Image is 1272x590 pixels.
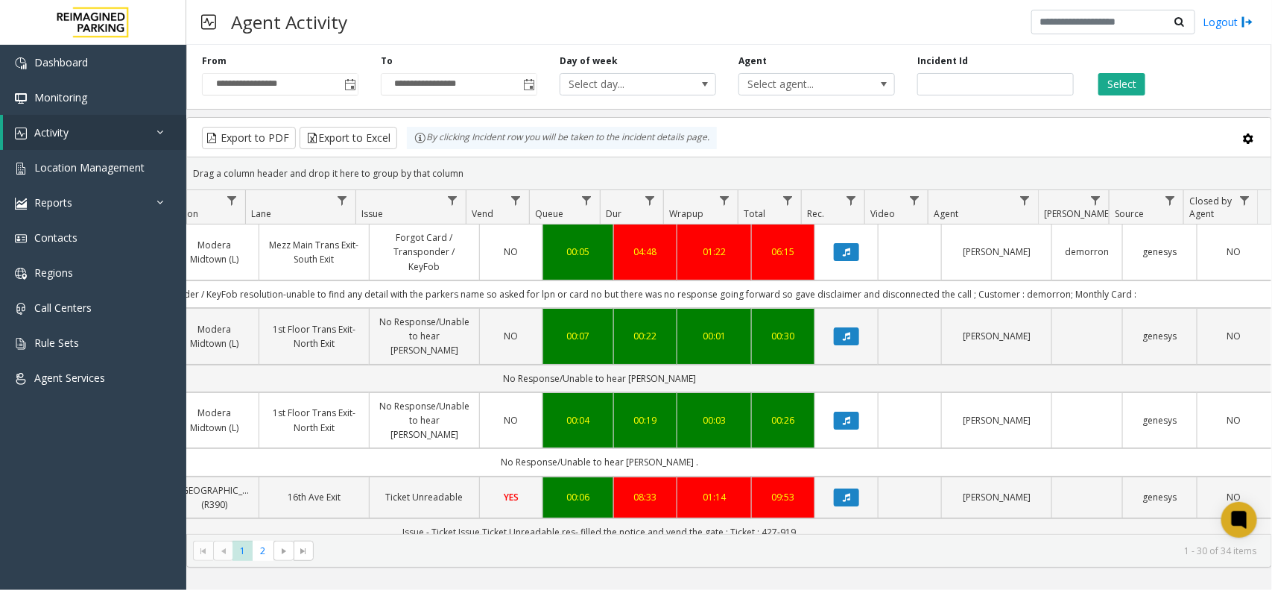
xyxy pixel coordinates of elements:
a: 00:19 [623,413,668,427]
div: 04:48 [623,245,668,259]
a: [PERSON_NAME] [951,413,1042,427]
div: 00:03 [686,413,742,427]
a: YES [489,490,534,504]
button: Export to PDF [202,127,296,149]
a: 08:33 [623,490,668,504]
span: [PERSON_NAME] [1044,207,1112,220]
a: Forgot Card / Transponder / KeyFob [379,230,470,274]
h3: Agent Activity [224,4,355,40]
a: genesys [1132,413,1188,427]
span: Page 1 [232,541,253,561]
div: 09:53 [761,490,806,504]
span: Rec. [807,207,824,220]
span: Location Management [34,160,145,175]
a: NO [1206,413,1262,427]
span: Source [1115,207,1144,220]
a: 00:26 [761,413,806,427]
a: Queue Filter Menu [577,190,597,210]
kendo-pager-info: 1 - 30 of 34 items [323,545,1256,557]
a: [PERSON_NAME] [951,329,1042,343]
a: 00:30 [761,329,806,343]
a: Rec. Filter Menu [841,190,861,210]
span: Total [744,207,765,220]
span: YES [504,491,519,503]
span: Monitoring [34,90,87,104]
a: genesys [1132,245,1188,259]
a: 00:22 [623,329,668,343]
a: Source Filter Menu [1160,190,1180,210]
span: Agent Services [34,371,105,385]
span: Go to the last page [297,545,309,557]
a: 01:14 [686,490,742,504]
a: 01:22 [686,245,742,259]
img: 'icon' [15,268,27,280]
div: By clicking Incident row you will be taken to the incident details page. [407,127,717,149]
a: Logout [1203,14,1253,30]
a: Activity [3,115,186,150]
span: Go to the last page [294,541,314,562]
a: Modera Midtown (L) [179,322,250,351]
span: Wrapup [669,207,703,220]
span: Toggle popup [520,74,537,95]
a: NO [489,329,534,343]
span: Rule Sets [34,336,79,350]
a: NO [489,245,534,259]
span: NO [1227,491,1241,503]
a: 00:05 [552,245,604,259]
a: 00:04 [552,413,604,427]
img: 'icon' [15,128,27,139]
a: demorron [1061,245,1113,259]
img: 'icon' [15,373,27,385]
a: Dur Filter Menu [640,190,660,210]
a: NO [1206,329,1262,343]
img: logout [1241,14,1253,30]
span: NO [504,414,519,427]
a: genesys [1132,329,1188,343]
a: Closed by Agent Filter Menu [1235,190,1255,210]
label: Incident Id [917,54,968,68]
a: [PERSON_NAME] [951,245,1042,259]
span: Select agent... [739,74,863,95]
div: Drag a column header and drop it here to group by that column [187,160,1271,186]
span: Go to the next page [273,541,294,562]
span: Dur [606,207,621,220]
img: 'icon' [15,92,27,104]
a: Issue Filter Menu [443,190,463,210]
label: To [381,54,393,68]
div: 00:01 [686,329,742,343]
a: No Response/Unable to hear [PERSON_NAME] [379,315,470,358]
a: [PERSON_NAME] [951,490,1042,504]
a: 00:06 [552,490,604,504]
span: Select day... [560,74,684,95]
img: 'icon' [15,233,27,245]
a: 1st Floor Trans Exit- North Exit [268,322,360,351]
span: Regions [34,266,73,280]
div: Data table [187,190,1271,534]
span: Issue [361,207,383,220]
a: Location Filter Menu [222,190,242,210]
span: Vend [472,207,493,220]
a: 00:07 [552,329,604,343]
a: No Response/Unable to hear [PERSON_NAME] [379,399,470,442]
a: Agent Filter Menu [1015,190,1035,210]
button: Select [1098,73,1145,95]
a: 16th Ave Exit [268,490,360,504]
a: Lane Filter Menu [332,190,352,210]
a: Total Filter Menu [778,190,798,210]
a: 1st Floor Trans Exit- North Exit [268,406,360,434]
span: NO [1227,414,1241,427]
span: Lane [251,207,271,220]
a: Ticket Unreadable [379,490,470,504]
img: infoIcon.svg [414,132,426,144]
a: NO [489,413,534,427]
span: Call Centers [34,301,92,315]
